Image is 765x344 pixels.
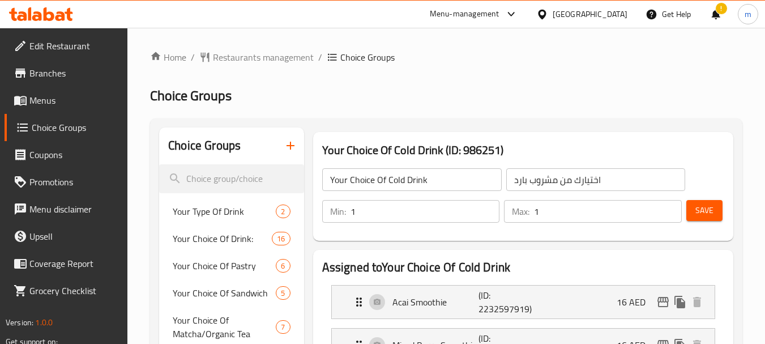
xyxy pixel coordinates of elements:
input: search [159,164,304,193]
span: Your Choice Of Matcha/Organic Tea [173,313,276,341]
span: Choice Groups [340,50,395,64]
a: Upsell [5,223,128,250]
span: Your Choice Of Sandwich [173,286,276,300]
span: Grocery Checklist [29,284,119,298]
a: Branches [5,60,128,87]
div: Expand [332,286,715,318]
div: Your Choice Of Sandwich5 [159,279,304,307]
p: (ID: 2232597919) [478,288,536,316]
h2: Assigned to Your Choice Of Cold Drink [322,259,724,276]
span: Your Type Of Drink [173,205,276,218]
a: Restaurants management [199,50,314,64]
h2: Choice Groups [168,137,241,154]
span: Your Choice Of Pastry [173,259,276,273]
a: Menu disclaimer [5,196,128,223]
p: Min: [330,205,346,218]
span: Promotions [29,175,119,189]
span: 1.0.0 [35,315,53,330]
button: duplicate [672,294,689,311]
li: / [191,50,195,64]
div: Choices [272,232,290,245]
span: Coverage Report [29,257,119,270]
span: Save [695,203,713,218]
p: 16 AED [617,295,655,309]
li: / [318,50,322,64]
span: 5 [276,288,289,299]
span: Restaurants management [213,50,314,64]
div: [GEOGRAPHIC_DATA] [553,8,627,20]
button: edit [655,294,672,311]
a: Home [150,50,186,64]
span: Upsell [29,230,119,243]
a: Coverage Report [5,250,128,277]
button: delete [689,294,706,311]
span: 7 [276,322,289,333]
a: Choice Groups [5,114,128,141]
div: Your Choice Of Drink:16 [159,225,304,252]
span: 2 [276,206,289,217]
span: Edit Restaurant [29,39,119,53]
div: Choices [276,320,290,334]
p: Max: [512,205,529,218]
li: Expand [322,281,724,324]
span: Version: [6,315,33,330]
span: 16 [272,233,289,244]
span: Choice Groups [150,83,232,108]
p: Acai Smoothie [392,295,479,309]
div: Choices [276,205,290,218]
span: m [745,8,751,20]
a: Coupons [5,141,128,168]
div: Choices [276,259,290,273]
span: Menus [29,94,119,107]
a: Edit Restaurant [5,32,128,60]
a: Grocery Checklist [5,277,128,304]
span: Your Choice Of Drink: [173,232,272,245]
span: Coupons [29,148,119,162]
span: Choice Groups [32,121,119,134]
nav: breadcrumb [150,50,742,64]
div: Your Type Of Drink2 [159,198,304,225]
div: Menu-management [430,7,499,21]
span: Branches [29,66,119,80]
a: Promotions [5,168,128,196]
div: Choices [276,286,290,300]
span: 6 [276,261,289,271]
h3: Your Choice Of Cold Drink (ID: 986251) [322,141,724,159]
a: Menus [5,87,128,114]
div: Your Choice Of Pastry6 [159,252,304,279]
button: Save [686,200,723,221]
span: Menu disclaimer [29,202,119,216]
